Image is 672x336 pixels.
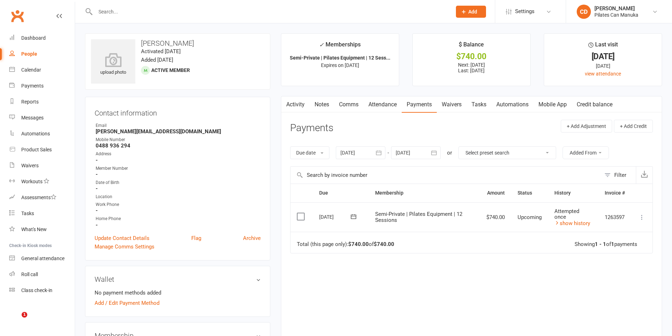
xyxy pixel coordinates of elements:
time: Added [DATE] [141,57,173,63]
a: Tasks [467,96,491,113]
a: Roll call [9,267,75,282]
a: Flag [191,234,201,242]
div: Tasks [21,211,34,216]
a: Waivers [437,96,467,113]
span: Settings [515,4,535,19]
span: Attempted once [554,208,579,220]
div: People [21,51,37,57]
a: Assessments [9,190,75,206]
strong: - [96,207,261,214]
span: Upcoming [518,214,542,220]
button: + Add Adjustment [561,120,612,133]
a: Automations [491,96,533,113]
h3: [PERSON_NAME] [91,39,264,47]
iframe: Intercom live chat [7,312,24,329]
a: Attendance [363,96,402,113]
div: Member Number [96,165,261,172]
a: Clubworx [9,7,26,25]
div: Calendar [21,67,41,73]
strong: - [96,171,261,178]
a: Reports [9,94,75,110]
strong: $740.00 [374,241,394,247]
div: Dashboard [21,35,46,41]
div: Assessments [21,195,56,200]
p: Next: [DATE] Last: [DATE] [419,62,524,73]
strong: 1 - 1 [595,241,606,247]
th: Status [511,184,548,202]
div: Product Sales [21,147,52,152]
div: Work Phone [96,201,261,208]
h3: Payments [290,123,333,134]
a: People [9,46,75,62]
div: General attendance [21,256,64,261]
a: Credit balance [572,96,617,113]
div: [DATE] [319,211,352,222]
a: Product Sales [9,142,75,158]
a: What's New [9,222,75,237]
div: Waivers [21,163,39,168]
button: Filter [601,167,636,184]
button: Add [456,6,486,18]
a: Payments [402,96,437,113]
strong: - [96,185,261,192]
div: Messages [21,115,44,121]
a: Waivers [9,158,75,174]
th: Due [313,184,369,202]
div: upload photo [91,53,135,76]
div: Reports [21,99,39,105]
td: $740.00 [480,202,511,232]
div: Payments [21,83,44,89]
strong: Semi-Private | Pilates Equipment | 12 Sess... [290,55,390,61]
th: History [548,184,598,202]
button: + Add Credit [614,120,653,133]
a: Notes [310,96,334,113]
div: $ Balance [459,40,484,53]
div: Address [96,151,261,157]
div: [PERSON_NAME] [594,5,638,12]
div: Mobile Number [96,136,261,143]
a: Workouts [9,174,75,190]
div: Last visit [588,40,618,53]
div: CD [577,5,591,19]
span: Expires on [DATE] [321,62,359,68]
div: or [447,149,452,157]
div: Total (this page only): of [297,241,394,247]
th: Membership [369,184,480,202]
button: Added From [563,146,609,159]
div: Date of Birth [96,179,261,186]
strong: 1 [611,241,614,247]
a: Messages [9,110,75,126]
li: No payment methods added [95,289,261,297]
strong: 0488 936 294 [96,142,261,149]
a: Manage Comms Settings [95,242,154,251]
a: Class kiosk mode [9,282,75,298]
div: Workouts [21,179,43,184]
td: 1263597 [598,202,631,232]
a: Dashboard [9,30,75,46]
span: Semi-Private | Pilates Equipment | 12 Sessions [375,211,462,223]
h3: Wallet [95,275,261,283]
a: Payments [9,78,75,94]
strong: $740.00 [348,241,369,247]
button: Due date [290,146,329,159]
a: Tasks [9,206,75,222]
span: Add [468,9,477,15]
a: Activity [281,96,310,113]
a: Update Contact Details [95,234,149,242]
div: Automations [21,131,50,136]
div: $740.00 [419,53,524,60]
div: Location [96,194,261,200]
strong: - [96,222,261,228]
span: 1 [22,312,27,318]
a: Archive [243,234,261,242]
div: Email [96,122,261,129]
input: Search... [93,7,447,17]
a: show history [554,220,590,226]
a: Mobile App [533,96,572,113]
th: Invoice # [598,184,631,202]
a: Add / Edit Payment Method [95,299,159,307]
i: ✓ [319,41,324,48]
div: Showing of payments [575,241,637,247]
a: Automations [9,126,75,142]
a: General attendance kiosk mode [9,251,75,267]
